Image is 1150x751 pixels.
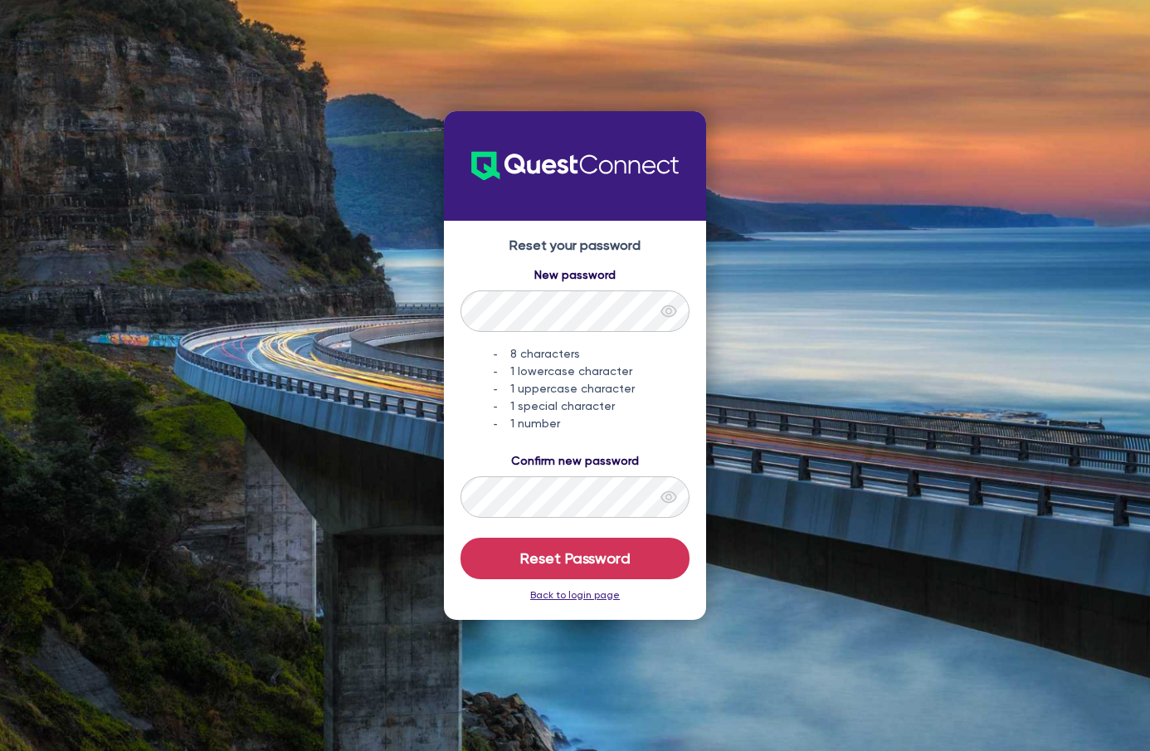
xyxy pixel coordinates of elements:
[494,397,690,415] li: 1 special character
[494,345,690,363] li: 8 characters
[494,380,690,397] li: 1 uppercase character
[494,363,690,380] li: 1 lowercase character
[534,266,616,284] label: New password
[660,303,677,319] span: eye
[511,452,639,470] label: Confirm new password
[460,237,690,253] h4: Reset your password
[660,489,677,505] span: eye
[471,122,679,210] img: QuestConnect-Logo-new.701b7011.svg
[460,538,690,579] button: Reset Password
[494,415,690,432] li: 1 number
[530,589,620,601] a: Back to login page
